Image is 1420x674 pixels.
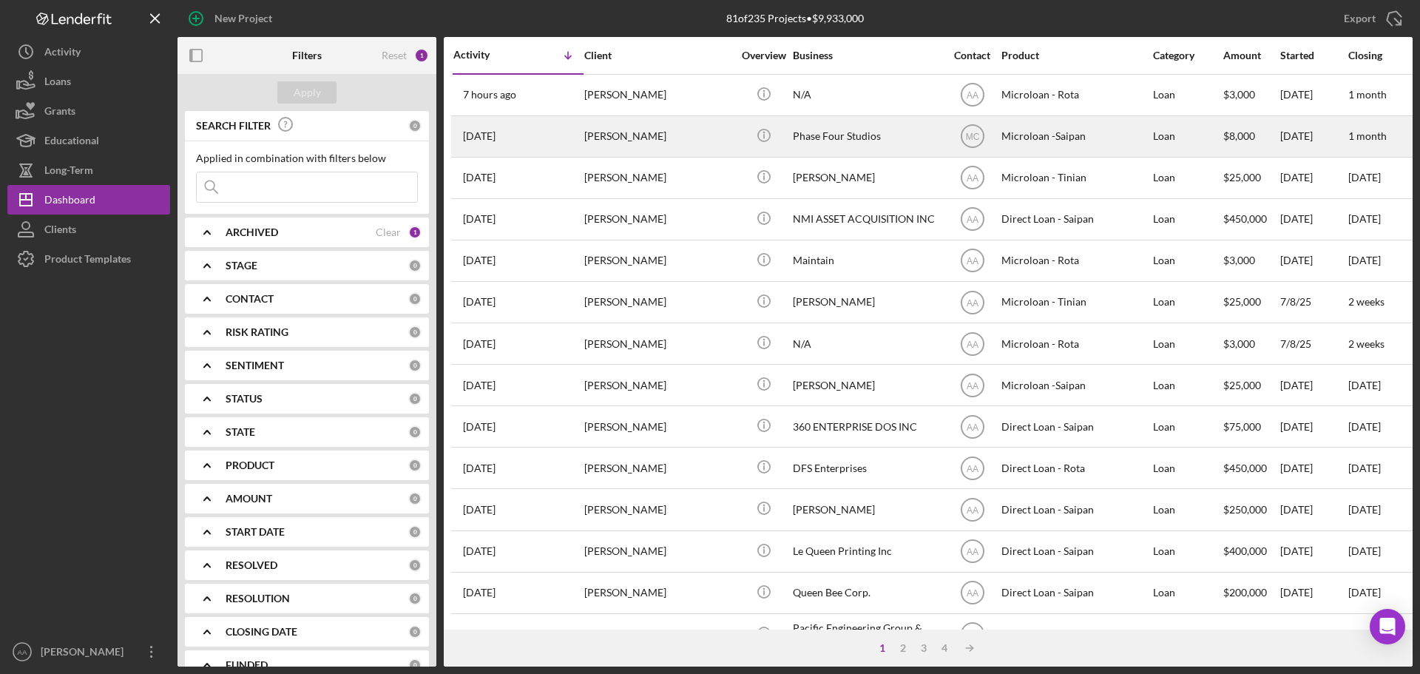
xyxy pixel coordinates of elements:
div: 7/8/25 [1280,283,1347,322]
div: Amount [1223,50,1279,61]
div: 0 [408,525,422,539]
div: Contact [944,50,1000,61]
div: $25,000 [1223,283,1279,322]
b: STATUS [226,393,263,405]
div: Microloan - Tinian [1001,283,1149,322]
time: [DATE] [1348,503,1381,516]
a: Product Templates [7,244,170,274]
div: Educational [44,126,99,159]
div: Maintain [793,241,941,280]
a: Loans [7,67,170,96]
div: 1 [408,226,422,239]
div: 0 [408,326,422,339]
div: $400,000 [1223,532,1279,571]
time: [DATE] [1348,462,1381,474]
div: Microloan - Rota [1001,324,1149,363]
div: Microloan -Saipan [1001,365,1149,405]
div: $25,000 [1223,365,1279,405]
div: NMI ASSET ACQUISITION INC [793,200,941,239]
div: 0 [408,459,422,472]
text: AA [966,339,978,349]
div: $450,000 [1223,448,1279,488]
div: Dashboard [44,185,95,218]
time: [DATE] [1348,171,1381,183]
div: Export [1344,4,1376,33]
text: AA [18,648,27,656]
div: 2 [893,642,913,654]
div: Reset [382,50,407,61]
div: 0 [408,359,422,372]
time: 2025-06-02 23:05 [463,628,496,640]
div: Product [1001,50,1149,61]
text: AA [966,547,978,557]
div: $200,000 [1223,573,1279,613]
time: 2025-07-23 01:58 [463,296,496,308]
div: Loans [44,67,71,100]
div: Microloan - Rota [1001,75,1149,115]
div: [PERSON_NAME] [584,407,732,446]
div: Loan [1153,532,1222,571]
time: 2025-06-11 07:06 [463,545,496,557]
div: [PERSON_NAME] [584,490,732,529]
div: Direct Loan - Saipan [1001,532,1149,571]
div: $450,000 [1223,200,1279,239]
div: Grants [44,96,75,129]
button: Clients [7,215,170,244]
div: 0 [408,292,422,306]
b: CLOSING DATE [226,626,297,638]
div: Started [1280,50,1347,61]
div: [DATE] [1280,490,1347,529]
text: AA [966,588,978,599]
div: Activity [453,49,518,61]
div: Activity [44,37,81,70]
div: N/A [793,324,941,363]
text: AA [966,90,978,101]
time: [DATE] [1348,420,1381,433]
time: 2025-07-04 07:50 [463,421,496,433]
div: [PERSON_NAME] [793,283,941,322]
text: AA [966,297,978,308]
div: Loan [1153,158,1222,198]
div: $8,000 [1223,117,1279,156]
time: 2025-07-03 00:59 [463,462,496,474]
time: 2025-08-05 00:08 [463,172,496,183]
text: AA [966,630,978,640]
b: CONTACT [226,293,274,305]
time: [DATE] [1348,379,1381,391]
button: AA[PERSON_NAME] [7,637,170,667]
div: [DATE] [1280,573,1347,613]
div: [DATE] [1280,241,1347,280]
text: AA [966,463,978,474]
div: 1 [414,48,429,63]
b: PRODUCT [226,459,274,471]
div: 360 ENTERPRISE DOS INC [793,407,941,446]
b: STAGE [226,260,257,272]
time: 2025-07-31 05:31 [463,213,496,225]
a: Long-Term [7,155,170,185]
button: Grants [7,96,170,126]
div: 0 [408,392,422,405]
div: [PERSON_NAME] [793,365,941,405]
div: Long-Term [44,155,93,189]
b: SENTIMENT [226,360,284,371]
div: Loan [1153,407,1222,446]
div: [PERSON_NAME] [584,573,732,613]
div: [DATE] [1280,117,1347,156]
text: MC [965,132,979,142]
div: [PERSON_NAME] [584,200,732,239]
time: 2025-07-08 03:09 [463,338,496,350]
div: [DATE] [1280,407,1347,446]
div: [PERSON_NAME] [793,490,941,529]
time: 2 weeks [1348,295,1384,308]
a: Dashboard [7,185,170,215]
div: Clear [376,226,401,238]
div: [DATE] [1280,75,1347,115]
div: [PERSON_NAME] [584,75,732,115]
div: Overview [736,50,791,61]
time: [DATE] [1348,212,1381,225]
div: Loan [1153,448,1222,488]
b: AMOUNT [226,493,272,505]
div: 0 [408,592,422,605]
div: DFS Enterprises [793,448,941,488]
